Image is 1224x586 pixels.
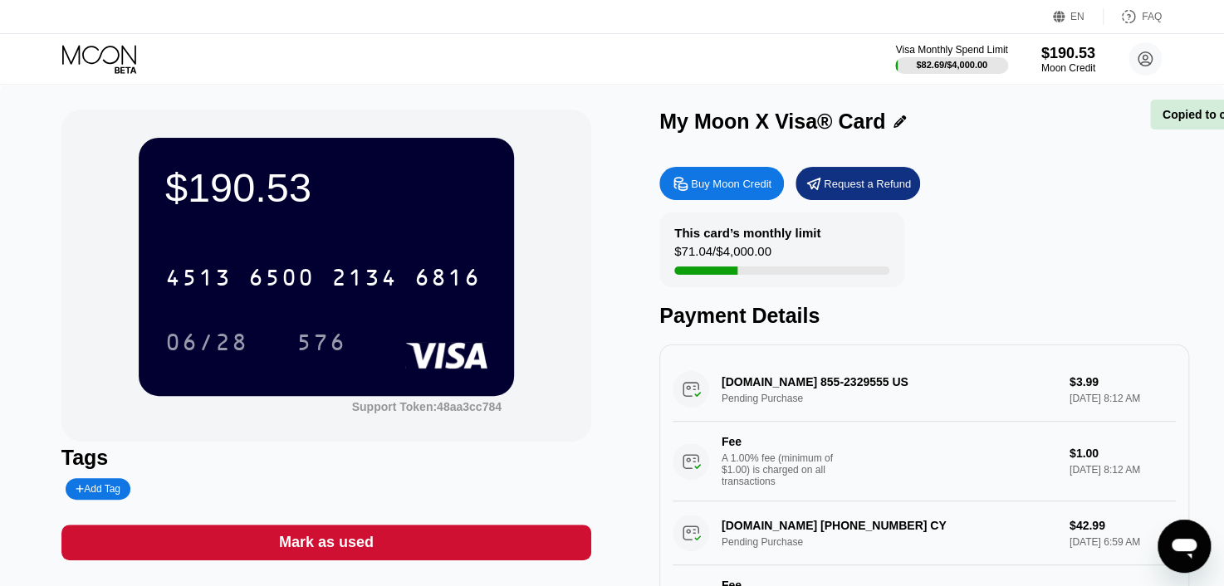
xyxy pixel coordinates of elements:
[61,446,591,470] div: Tags
[165,266,232,293] div: 4513
[61,525,591,560] div: Mark as used
[659,304,1189,328] div: Payment Details
[674,226,820,240] div: This card’s monthly limit
[722,435,838,448] div: Fee
[674,244,771,266] div: $71.04 / $4,000.00
[165,331,248,358] div: 06/28
[895,44,1007,56] div: Visa Monthly Spend Limit
[279,533,374,552] div: Mark as used
[673,422,1176,501] div: FeeA 1.00% fee (minimum of $1.00) is charged on all transactions$1.00[DATE] 8:12 AM
[691,177,771,191] div: Buy Moon Credit
[284,321,359,363] div: 576
[1070,464,1176,476] div: [DATE] 8:12 AM
[414,266,481,293] div: 6816
[352,400,502,413] div: Support Token:48aa3cc784
[796,167,920,200] div: Request a Refund
[76,483,120,495] div: Add Tag
[66,478,130,500] div: Add Tag
[659,110,885,134] div: My Moon X Visa® Card
[659,167,784,200] div: Buy Moon Credit
[155,256,491,298] div: 4513650021346816
[296,331,346,358] div: 576
[352,400,502,413] div: Support Token: 48aa3cc784
[916,60,987,70] div: $82.69 / $4,000.00
[1041,62,1095,74] div: Moon Credit
[153,321,261,363] div: 06/28
[1041,45,1095,74] div: $190.53Moon Credit
[165,164,487,211] div: $190.53
[1041,45,1095,62] div: $190.53
[331,266,398,293] div: 2134
[1104,8,1162,25] div: FAQ
[1158,520,1211,573] iframe: Button to launch messaging window
[722,452,846,487] div: A 1.00% fee (minimum of $1.00) is charged on all transactions
[824,177,911,191] div: Request a Refund
[1070,447,1176,460] div: $1.00
[895,44,1007,74] div: Visa Monthly Spend Limit$82.69/$4,000.00
[1070,11,1084,22] div: EN
[1142,11,1162,22] div: FAQ
[248,266,315,293] div: 6500
[1053,8,1104,25] div: EN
